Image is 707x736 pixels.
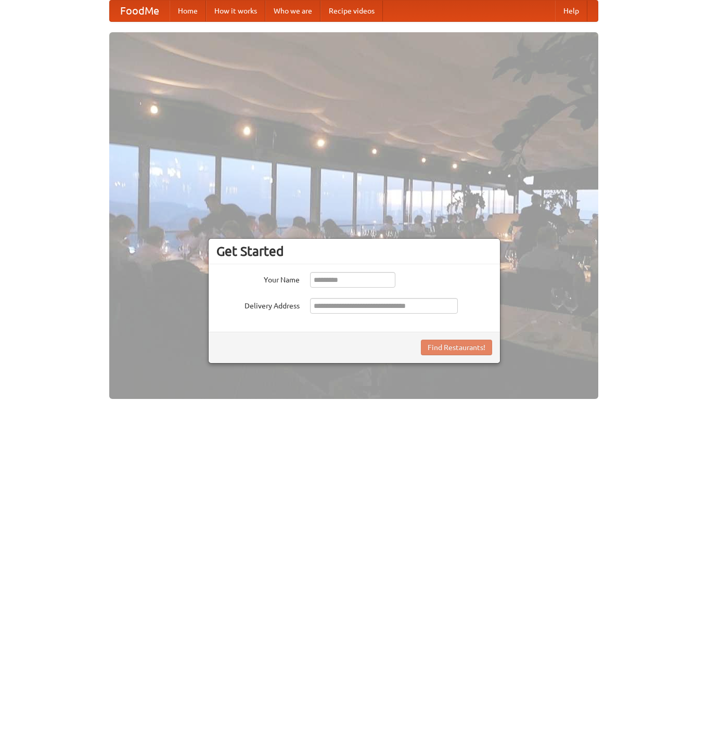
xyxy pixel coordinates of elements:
[265,1,320,21] a: Who we are
[170,1,206,21] a: Home
[421,340,492,355] button: Find Restaurants!
[555,1,587,21] a: Help
[110,1,170,21] a: FoodMe
[216,243,492,259] h3: Get Started
[216,298,300,311] label: Delivery Address
[206,1,265,21] a: How it works
[320,1,383,21] a: Recipe videos
[216,272,300,285] label: Your Name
